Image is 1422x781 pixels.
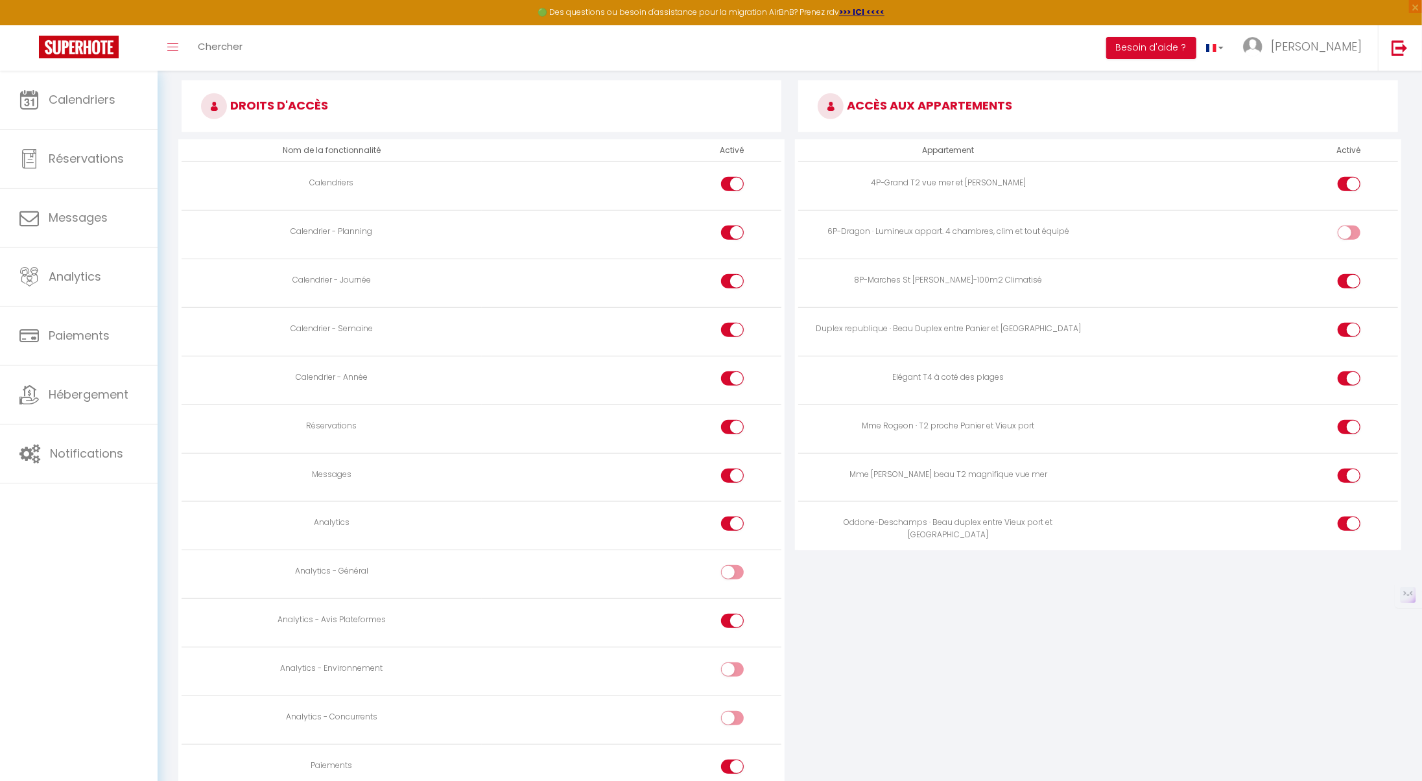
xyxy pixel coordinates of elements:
[803,323,1093,335] div: Duplex republique · Beau Duplex entre Panier et [GEOGRAPHIC_DATA]
[715,139,749,162] th: Activé
[39,36,119,58] img: Super Booking
[49,386,128,402] span: Hébergement
[49,209,108,226] span: Messages
[49,150,124,167] span: Réservations
[803,517,1093,541] div: Oddone-Deschamps · Beau duplex entre Vieux port et [GEOGRAPHIC_DATA]
[1243,37,1262,56] img: ...
[187,420,476,432] div: Réservations
[1331,139,1366,162] th: Activé
[803,371,1093,384] div: Elégant T4 à coté des plages
[187,323,476,335] div: Calendrier - Semaine
[798,139,1098,162] th: Appartement
[803,420,1093,432] div: Mme Rogeon · T2 proche Panier et Vieux port
[50,445,123,461] span: Notifications
[187,371,476,384] div: Calendrier - Année
[187,177,476,189] div: Calendriers
[187,274,476,286] div: Calendrier - Journée
[182,80,781,132] h3: DROITS D'ACCÈS
[187,517,476,529] div: Analytics
[187,662,476,675] div: Analytics - Environnement
[798,80,1398,132] h3: ACCÈS AUX APPARTEMENTS
[198,40,243,53] span: Chercher
[49,91,115,108] span: Calendriers
[803,226,1093,238] div: 6P-Dragon · Lumineux appart. 4 chambres, clim et tout équipé
[187,469,476,481] div: Messages
[187,614,476,626] div: Analytics - Avis Plateformes
[803,469,1093,481] div: Mme [PERSON_NAME] beau T2 magnifique vue mer
[1392,40,1408,56] img: logout
[187,565,476,577] div: Analytics - Général
[187,760,476,772] div: Paiements
[188,25,252,71] a: Chercher
[803,274,1093,286] div: 8P-Marches St [PERSON_NAME]-100m2 Climatisé
[182,139,481,162] th: Nom de la fonctionnalité
[49,268,101,285] span: Analytics
[187,711,476,723] div: Analytics - Concurrents
[49,327,110,344] span: Paiements
[1271,38,1362,54] span: [PERSON_NAME]
[187,226,476,238] div: Calendrier - Planning
[1233,25,1378,71] a: ... [PERSON_NAME]
[803,177,1093,189] div: 4P-Grand T2 vue mer et [PERSON_NAME]
[839,6,884,17] a: >>> ICI <<<<
[1106,37,1196,59] button: Besoin d'aide ?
